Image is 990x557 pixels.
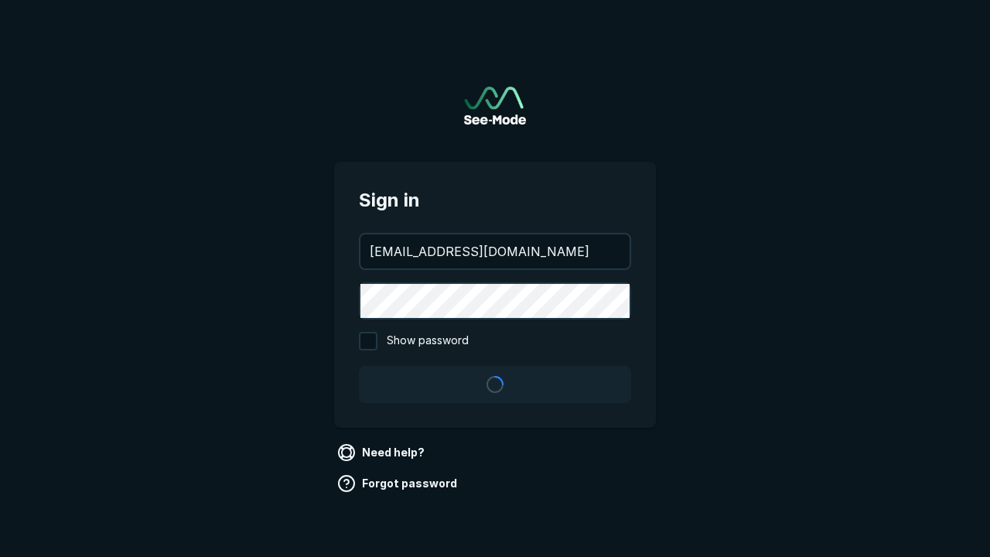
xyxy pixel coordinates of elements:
a: Forgot password [334,471,463,496]
span: Sign in [359,186,631,214]
span: Show password [387,332,469,350]
input: your@email.com [360,234,630,268]
img: See-Mode Logo [464,87,526,125]
a: Go to sign in [464,87,526,125]
a: Need help? [334,440,431,465]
